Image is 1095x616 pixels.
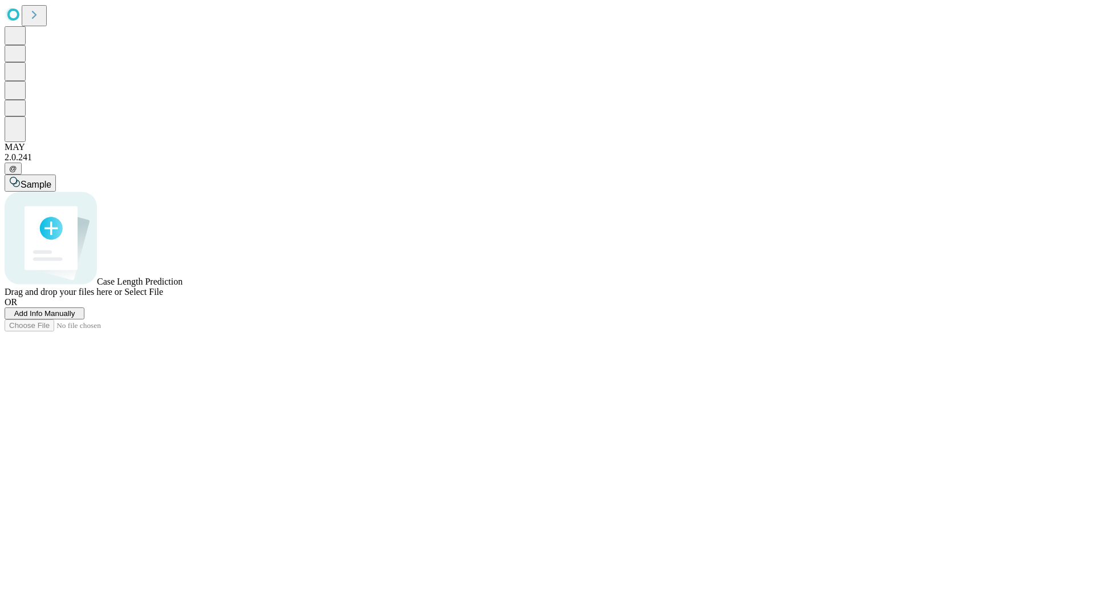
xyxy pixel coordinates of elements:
span: Sample [21,180,51,189]
button: @ [5,163,22,175]
div: MAY [5,142,1090,152]
span: Select File [124,287,163,297]
button: Add Info Manually [5,307,84,319]
button: Sample [5,175,56,192]
span: Drag and drop your files here or [5,287,122,297]
span: Add Info Manually [14,309,75,318]
span: @ [9,164,17,173]
div: 2.0.241 [5,152,1090,163]
span: Case Length Prediction [97,277,182,286]
span: OR [5,297,17,307]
